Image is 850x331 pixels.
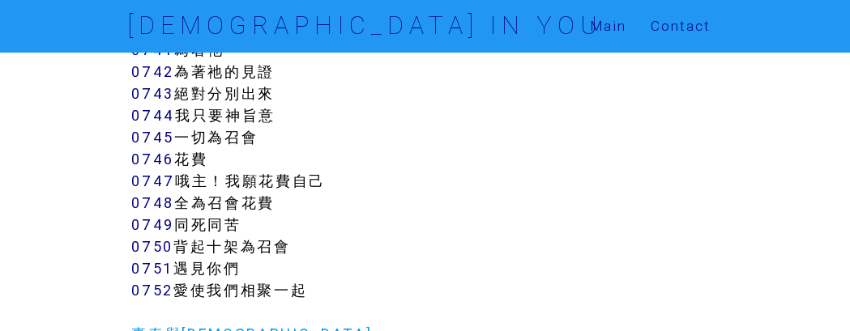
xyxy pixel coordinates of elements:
[131,237,173,256] a: 0750
[131,281,173,299] a: 0752
[131,215,174,234] a: 0749
[131,150,174,168] a: 0746
[131,84,174,103] a: 0743
[131,106,175,125] a: 0744
[131,172,175,190] a: 0747
[131,62,174,81] a: 0742
[131,259,173,278] a: 0751
[131,193,174,212] a: 0748
[781,258,838,319] iframe: Chat
[131,128,174,146] a: 0745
